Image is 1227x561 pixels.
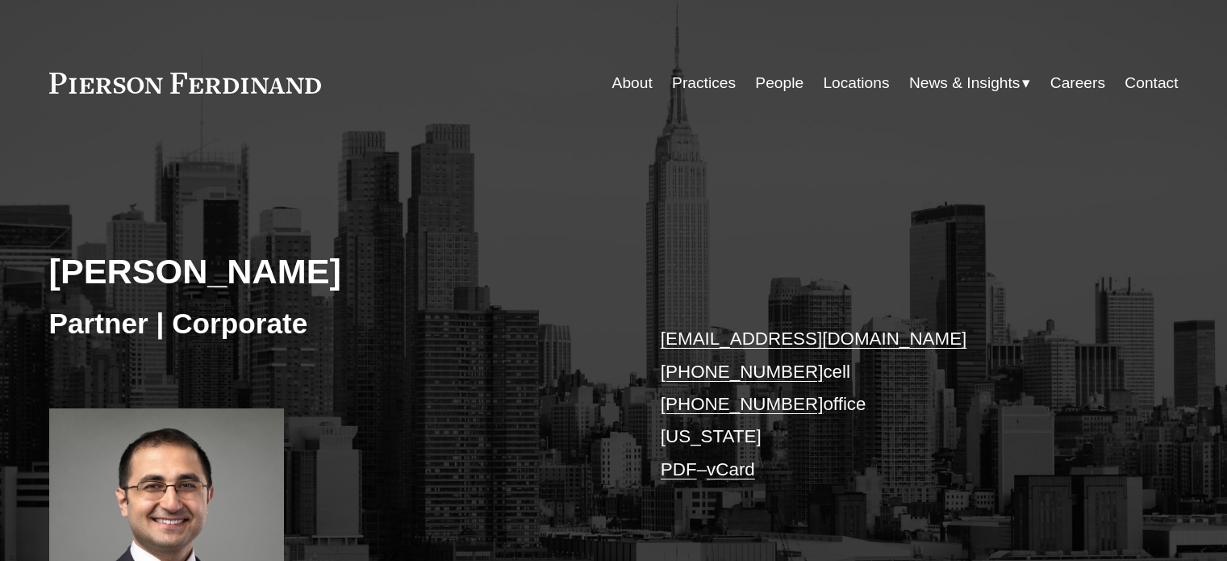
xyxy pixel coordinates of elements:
a: [PHONE_NUMBER] [661,362,824,382]
h2: [PERSON_NAME] [49,250,614,292]
a: PDF [661,459,697,479]
a: Contact [1125,68,1178,98]
a: About [612,68,653,98]
a: vCard [707,459,755,479]
a: [PHONE_NUMBER] [661,394,824,414]
a: [EMAIL_ADDRESS][DOMAIN_NAME] [661,329,966,349]
h3: Partner | Corporate [49,306,614,341]
a: Locations [823,68,889,98]
p: cell office [US_STATE] – [661,323,1131,486]
a: Careers [1050,68,1105,98]
a: Practices [672,68,736,98]
span: News & Insights [909,69,1020,98]
a: People [755,68,803,98]
a: folder dropdown [909,68,1031,98]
